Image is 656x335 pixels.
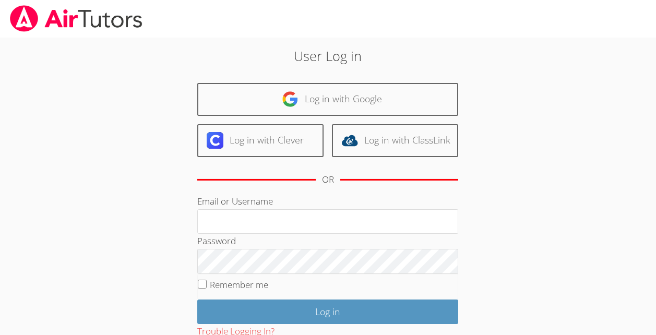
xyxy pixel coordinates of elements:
[322,172,334,187] div: OR
[341,132,358,149] img: classlink-logo-d6bb404cc1216ec64c9a2012d9dc4662098be43eaf13dc465df04b49fa7ab582.svg
[282,91,299,107] img: google-logo-50288ca7cdecda66e5e0955fdab243c47b7ad437acaf1139b6f446037453330a.svg
[197,83,458,116] a: Log in with Google
[9,5,144,32] img: airtutors_banner-c4298cdbf04f3fff15de1276eac7730deb9818008684d7c2e4769d2f7ddbe033.png
[332,124,458,157] a: Log in with ClassLink
[207,132,223,149] img: clever-logo-6eab21bc6e7a338710f1a6ff85c0baf02591cd810cc4098c63d3a4b26e2feb20.svg
[151,46,505,66] h2: User Log in
[197,235,236,247] label: Password
[197,124,324,157] a: Log in with Clever
[210,279,268,291] label: Remember me
[197,195,273,207] label: Email or Username
[197,300,458,324] input: Log in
